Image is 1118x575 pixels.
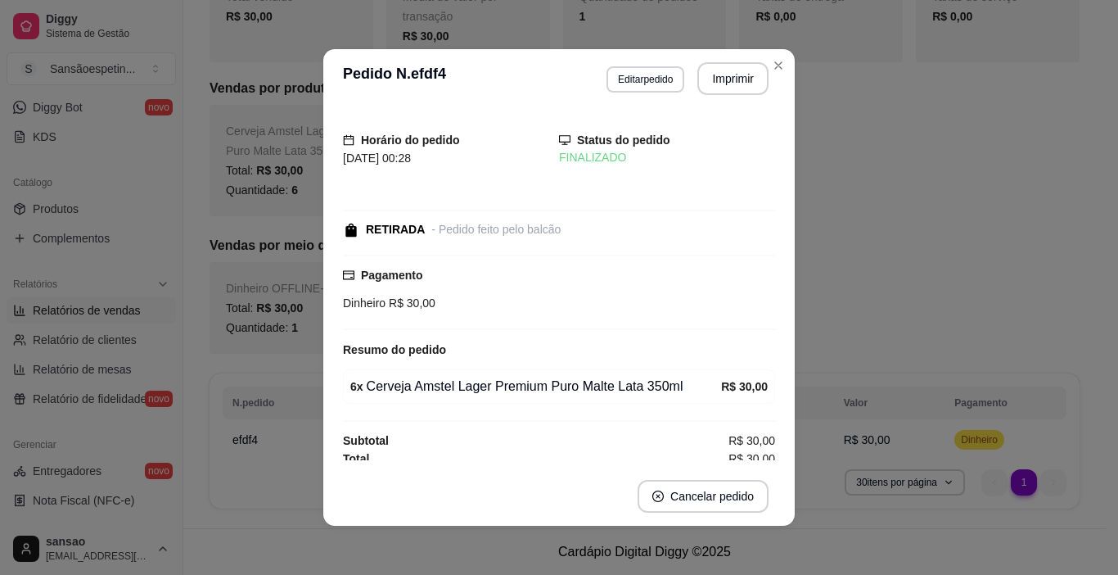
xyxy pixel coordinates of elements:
[577,134,670,147] strong: Status do pedido
[431,221,561,238] div: - Pedido feito pelo balcão
[343,343,446,356] strong: Resumo do pedido
[606,66,684,93] button: Editarpedido
[721,380,768,393] strong: R$ 30,00
[343,269,354,281] span: credit-card
[343,434,389,447] strong: Subtotal
[343,152,411,165] span: [DATE] 00:28
[559,134,570,146] span: desktop
[385,297,435,310] span: R$ 30,00
[728,450,775,468] span: R$ 30,00
[697,62,769,95] button: Imprimir
[559,149,775,166] div: FINALIZADO
[728,432,775,450] span: R$ 30,00
[343,297,385,310] span: Dinheiro
[652,491,664,502] span: close-circle
[361,134,460,147] strong: Horário do pedido
[343,452,369,465] strong: Total
[343,62,446,95] h3: Pedido N. efdf4
[350,380,363,393] strong: 6 x
[638,480,769,513] button: close-circleCancelar pedido
[765,52,791,79] button: Close
[366,221,425,238] div: RETIRADA
[343,134,354,146] span: calendar
[350,377,721,396] div: Cerveja Amstel Lager Premium Puro Malte Lata 350ml
[361,269,422,282] strong: Pagamento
